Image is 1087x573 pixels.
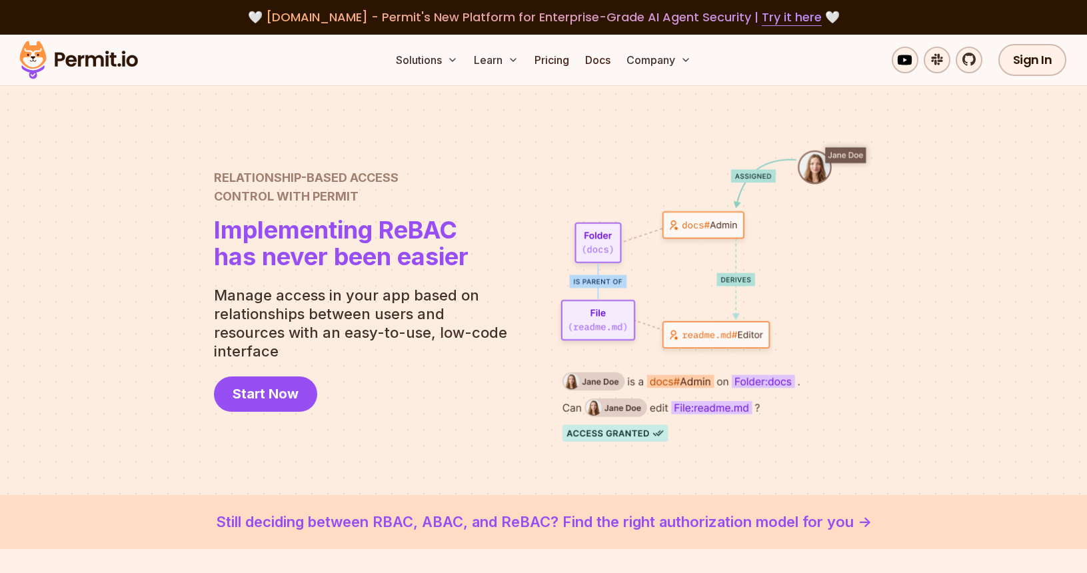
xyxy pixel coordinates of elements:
span: Relationship-Based Access [214,169,469,187]
img: Permit logo [13,37,144,83]
span: Implementing ReBAC [214,217,469,243]
p: Manage access in your app based on relationships between users and resources with an easy-to-use,... [214,286,518,360]
a: Try it here [762,9,822,26]
button: Solutions [391,47,463,73]
button: Learn [469,47,524,73]
h2: Control with Permit [214,169,469,206]
a: Sign In [998,44,1067,76]
a: Still deciding between RBAC, ABAC, and ReBAC? Find the right authorization model for you -> [32,511,1055,533]
a: Docs [580,47,616,73]
span: [DOMAIN_NAME] - Permit's New Platform for Enterprise-Grade AI Agent Security | [266,9,822,25]
span: Start Now [233,384,299,403]
a: Pricing [529,47,574,73]
h1: has never been easier [214,217,469,270]
button: Company [621,47,696,73]
div: 🤍 🤍 [32,8,1055,27]
a: Start Now [214,376,317,412]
